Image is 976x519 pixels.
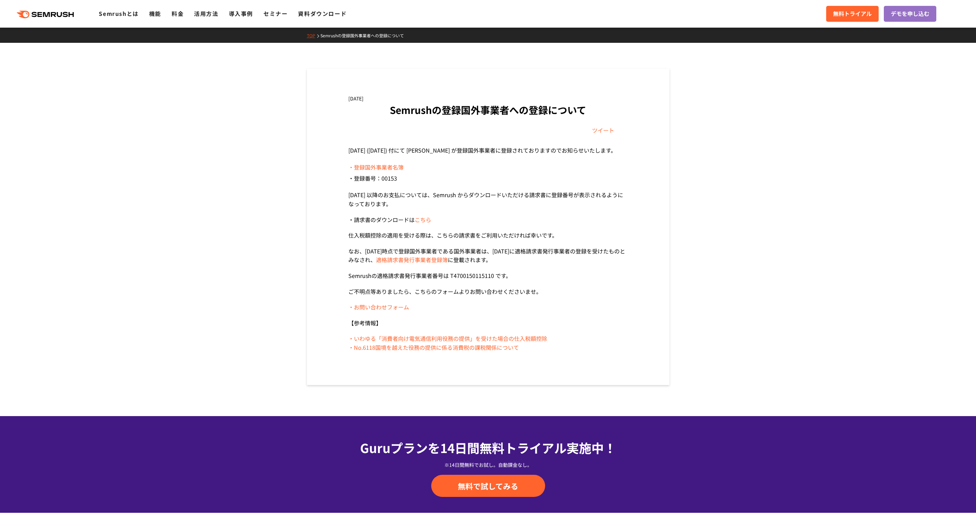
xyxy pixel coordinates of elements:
div: [DATE] [348,95,628,102]
a: TOP [307,32,320,38]
div: ※14日間無料でお試し。自動課金なし。 [307,461,669,468]
a: セミナー [263,9,288,18]
a: 資料ダウンロード [298,9,347,18]
a: 無料で試してみる [431,475,545,497]
a: ・登録国外事業者名簿 [348,163,404,171]
h1: Semrushの登録国外事業者への登録について [348,102,628,118]
a: ・いわゆる「消費者向け電気通信利用役務の提供」を受けた場合の仕入税額控除 [348,334,547,343]
div: Guruプランを14日間 [307,438,669,457]
p: なお、[DATE]時点で登録国外事業者である国外事業者は、[DATE]に適格請求書発行事業者の登録を受けたものとみなされ、 に登載されます。 [348,247,628,265]
a: Semrushとは [99,9,138,18]
a: 導入事例 [229,9,253,18]
p: Semrushの適格請求書発行事業者番号は T4700150115110 です。 [348,271,628,280]
a: Semrushの登録国外事業者への登録について [320,32,409,38]
p: [DATE] ([DATE]) 付にて [PERSON_NAME] が登録国外事業者に登録されておりますのでお知らせいたします。 [348,146,628,155]
a: 料金 [172,9,184,18]
a: ・No.6118国境を越えた役務の提供に係る消費税の課税関係について [348,343,519,352]
span: 無料トライアル [833,9,872,18]
a: 機能 [149,9,161,18]
span: 無料で試してみる [458,481,518,491]
p: ご不明点等ありましたら、こちらのフォームよりお問い合わせくださいませ。 [348,287,628,296]
span: デモを申し込む [891,9,929,18]
a: こちら [415,215,431,224]
a: デモを申し込む [884,6,936,22]
a: 活用方法 [194,9,218,18]
p: [DATE] 以降のお支払については、Semrush からダウンロードいただける請求書に登録番号が表示されるようになっております。 [348,191,628,208]
p: ・請求書のダウンロードは [348,215,628,224]
li: ・登録番号：00153 [348,173,628,184]
a: ツイート [592,126,614,134]
a: ・お問い合わせフォーム [348,303,409,311]
span: 無料トライアル実施中！ [480,439,616,456]
a: 適格請求書発行事業者登録簿 [376,256,448,264]
a: 無料トライアル [826,6,879,22]
p: 仕入税額控除の適用を受ける際は、こちらの請求書をご利用いただければ幸いです。 [348,231,628,240]
p: 【参考情報】 [348,319,628,328]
